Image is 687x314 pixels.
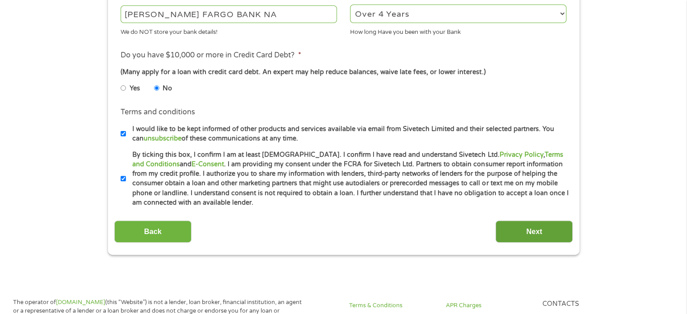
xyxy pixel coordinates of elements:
[192,160,224,168] a: E-Consent
[121,24,337,37] div: We do NOT store your bank details!
[56,299,105,306] a: [DOMAIN_NAME]
[126,124,569,144] label: I would like to be kept informed of other products and services available via email from Sivetech...
[446,301,532,310] a: APR Charges
[121,51,301,60] label: Do you have $10,000 or more in Credit Card Debt?
[350,24,566,37] div: How long Have you been with your Bank
[163,84,172,94] label: No
[132,151,563,168] a: Terms and Conditions
[114,220,192,243] input: Back
[349,301,435,310] a: Terms & Conditions
[495,220,573,243] input: Next
[121,67,566,77] div: (Many apply for a loan with credit card debt. An expert may help reduce balances, waive late fees...
[499,151,543,159] a: Privacy Policy
[130,84,140,94] label: Yes
[126,150,569,208] label: By ticking this box, I confirm I am at least [DEMOGRAPHIC_DATA]. I confirm I have read and unders...
[144,135,182,142] a: unsubscribe
[542,300,628,309] h4: Contacts
[121,108,195,117] label: Terms and conditions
